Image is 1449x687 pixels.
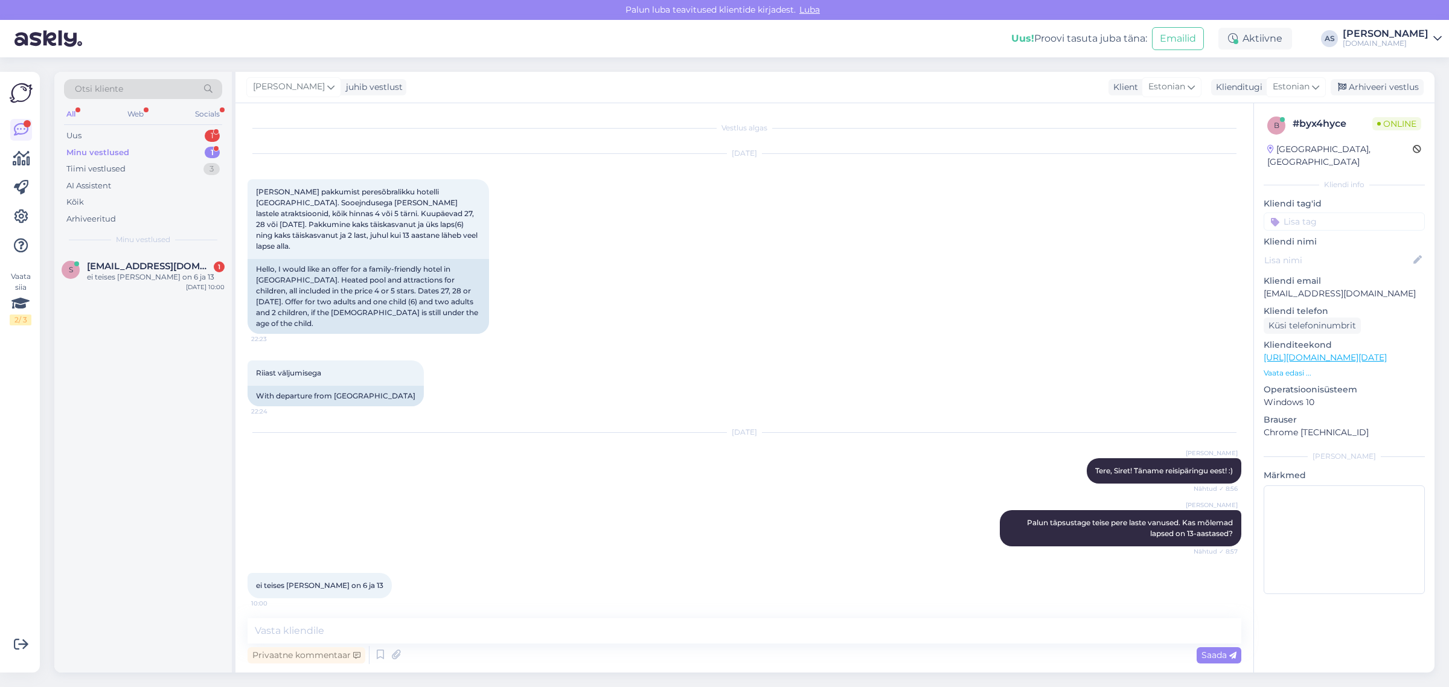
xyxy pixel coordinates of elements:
div: Socials [193,106,222,122]
div: 1 [214,261,225,272]
p: [EMAIL_ADDRESS][DOMAIN_NAME] [1264,287,1425,300]
span: 22:23 [251,334,296,343]
p: Kliendi telefon [1264,305,1425,318]
div: [DATE] [248,427,1241,438]
div: Arhiveeritud [66,213,116,225]
div: [PERSON_NAME] [1343,29,1428,39]
div: # byx4hyce [1293,117,1372,131]
div: [DOMAIN_NAME] [1343,39,1428,48]
div: AI Assistent [66,180,111,192]
div: 3 [203,163,220,175]
p: Vaata edasi ... [1264,368,1425,379]
span: [PERSON_NAME] pakkumist peresõbralikku hotelli [GEOGRAPHIC_DATA]. Sooejndusega [PERSON_NAME] last... [256,187,479,251]
div: Tiimi vestlused [66,163,126,175]
p: Kliendi tag'id [1264,197,1425,210]
span: Estonian [1148,80,1185,94]
div: Hello, I would like an offer for a family-friendly hotel in [GEOGRAPHIC_DATA]. Heated pool and at... [248,259,489,334]
div: Aktiivne [1218,28,1292,50]
span: Minu vestlused [116,234,170,245]
div: [PERSON_NAME] [1264,451,1425,462]
div: Uus [66,130,82,142]
span: Luba [796,4,824,15]
span: Online [1372,117,1421,130]
a: [PERSON_NAME][DOMAIN_NAME] [1343,29,1442,48]
div: AS [1321,30,1338,47]
button: Emailid [1152,27,1204,50]
a: [URL][DOMAIN_NAME][DATE] [1264,352,1387,363]
span: s [69,265,73,274]
span: siret.runtal@gmail.com [87,261,213,272]
span: b [1274,121,1279,130]
div: Proovi tasuta juba täna: [1011,31,1147,46]
span: Nähtud ✓ 8:56 [1192,484,1238,493]
p: Brauser [1264,414,1425,426]
div: Vestlus algas [248,123,1241,133]
span: Nähtud ✓ 8:57 [1192,547,1238,556]
div: Arhiveeri vestlus [1331,79,1424,95]
span: [PERSON_NAME] [1186,449,1238,458]
span: 10:00 [251,599,296,608]
div: Privaatne kommentaar [248,647,365,663]
input: Lisa tag [1264,212,1425,231]
span: Saada [1201,650,1236,660]
span: [PERSON_NAME] [253,80,325,94]
span: Tere, Siret! Täname reisipäringu eest! :) [1095,466,1233,475]
div: [DATE] 10:00 [186,283,225,292]
div: Kliendi info [1264,179,1425,190]
div: With departure from [GEOGRAPHIC_DATA] [248,386,424,406]
div: Minu vestlused [66,147,129,159]
span: 22:24 [251,407,296,416]
p: Operatsioonisüsteem [1264,383,1425,396]
div: [DATE] [248,148,1241,159]
div: Klienditugi [1211,81,1262,94]
div: Küsi telefoninumbrit [1264,318,1361,334]
div: Kõik [66,196,84,208]
p: Chrome [TECHNICAL_ID] [1264,426,1425,439]
p: Windows 10 [1264,396,1425,409]
span: ei teises [PERSON_NAME] on 6 ja 13 [256,581,383,590]
span: [PERSON_NAME] [1186,500,1238,510]
b: Uus! [1011,33,1034,44]
div: Klient [1108,81,1138,94]
div: ei teises [PERSON_NAME] on 6 ja 13 [87,272,225,283]
input: Lisa nimi [1264,254,1411,267]
div: juhib vestlust [341,81,403,94]
div: 2 / 3 [10,315,31,325]
span: Otsi kliente [75,83,123,95]
span: Riiast väljumisega [256,368,321,377]
img: Askly Logo [10,81,33,104]
div: 1 [205,130,220,142]
p: Kliendi nimi [1264,235,1425,248]
div: Vaata siia [10,271,31,325]
span: Palun täpsustage teise pere laste vanused. Kas mõlemad lapsed on 13-aastased? [1027,518,1235,538]
div: All [64,106,78,122]
p: Märkmed [1264,469,1425,482]
div: Web [125,106,146,122]
span: Estonian [1273,80,1310,94]
p: Kliendi email [1264,275,1425,287]
div: 1 [205,147,220,159]
p: Klienditeekond [1264,339,1425,351]
div: [GEOGRAPHIC_DATA], [GEOGRAPHIC_DATA] [1267,143,1413,168]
